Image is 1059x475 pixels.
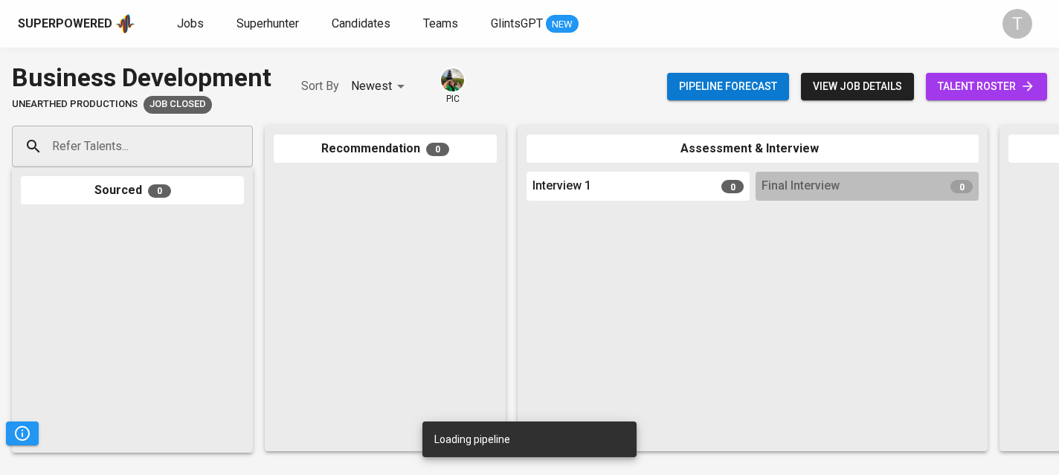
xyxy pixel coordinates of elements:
span: 0 [950,180,973,193]
div: Assessment & Interview [527,135,979,164]
button: Open [245,145,248,148]
button: view job details [801,73,914,100]
a: Superhunter [236,15,302,33]
a: Teams [423,15,461,33]
img: app logo [115,13,135,35]
div: Newest [351,73,410,100]
span: GlintsGPT [491,16,543,30]
p: Newest [351,77,392,95]
a: GlintsGPT NEW [491,15,579,33]
div: Business Development [12,59,271,96]
a: Candidates [332,15,393,33]
div: pic [440,67,466,106]
span: Jobs [177,16,204,30]
p: Sort By [301,77,339,95]
div: Superpowered [18,16,112,33]
span: 0 [426,143,449,156]
a: Superpoweredapp logo [18,13,135,35]
div: Loading pipeline [434,426,510,453]
button: Pipeline Triggers [6,421,39,445]
div: Recommendation [274,135,497,164]
span: Candidates [332,16,390,30]
span: 0 [148,184,171,198]
span: Final Interview [762,178,840,195]
a: Jobs [177,15,207,33]
span: Superhunter [236,16,299,30]
span: talent roster [938,77,1035,96]
img: eva@glints.com [441,68,464,91]
div: Job closure caused by changes in client hiring plans, The client will be conducting face-to-face ... [144,96,212,114]
a: talent roster [926,73,1047,100]
span: Interview 1 [532,178,591,195]
span: Teams [423,16,458,30]
span: NEW [546,17,579,32]
div: T [1002,9,1032,39]
div: Sourced [21,176,244,205]
span: Unearthed Productions [12,97,138,112]
span: view job details [813,77,902,96]
span: 0 [721,180,744,193]
span: Pipeline forecast [679,77,777,96]
button: Pipeline forecast [667,73,789,100]
span: Job Closed [144,97,212,112]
